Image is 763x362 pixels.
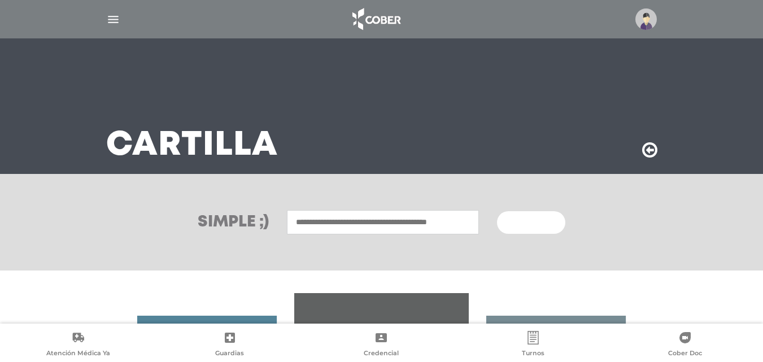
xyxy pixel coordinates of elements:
span: Buscar [511,219,543,227]
img: Cober_menu-lines-white.svg [106,12,120,27]
a: Cober Doc [609,331,761,360]
span: Credencial [364,349,399,359]
img: profile-placeholder.svg [635,8,657,30]
span: Atención Médica Ya [46,349,110,359]
a: Credencial [306,331,457,360]
span: Turnos [522,349,544,359]
h3: Simple ;) [198,215,269,230]
a: Atención Médica Ya [2,331,154,360]
img: logo_cober_home-white.png [346,6,406,33]
span: Cober Doc [668,349,702,359]
a: Turnos [457,331,609,360]
span: Guardias [215,349,244,359]
button: Buscar [497,211,565,234]
a: Guardias [154,331,306,360]
h3: Cartilla [106,131,278,160]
